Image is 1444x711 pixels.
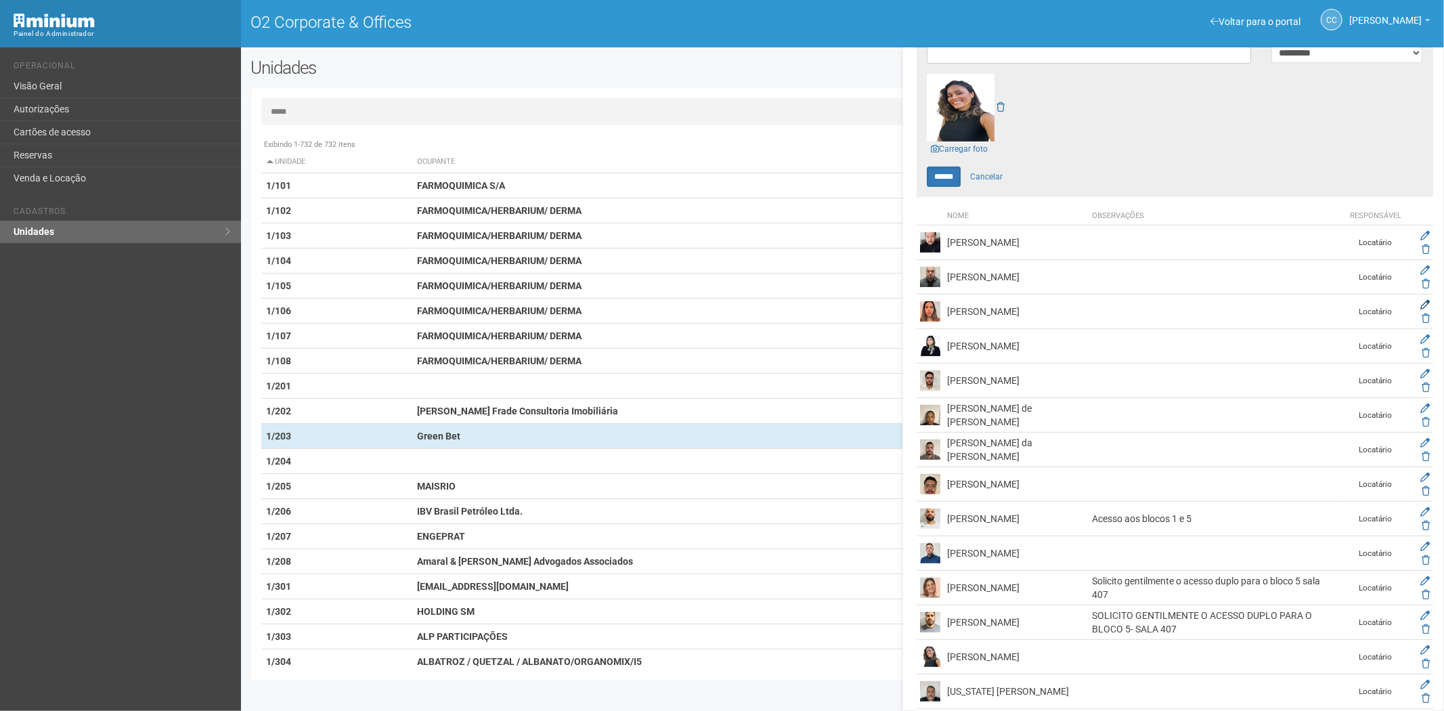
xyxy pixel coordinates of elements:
[267,656,292,667] strong: 1/304
[920,370,940,391] img: user.png
[963,167,1010,187] a: Cancelar
[261,139,1424,151] div: Exibindo 1-732 de 732 itens
[927,74,994,142] img: user.png
[417,581,569,592] strong: [EMAIL_ADDRESS][DOMAIN_NAME]
[14,14,95,28] img: Minium
[997,102,1005,112] a: Remover
[920,439,940,460] img: user.png
[417,481,456,492] strong: MAISRIO
[1422,244,1430,255] a: Excluir membro
[1089,605,1342,640] td: SOLICITO GENTILMENTE O ACESSO DUPLO PARA O BLOCO 5- SALA 407
[1349,2,1422,26] span: Camila Catarina Lima
[944,502,1089,536] td: [PERSON_NAME]
[267,230,292,241] strong: 1/103
[1342,295,1409,329] td: Locatário
[920,474,940,494] img: user.png
[1342,674,1409,709] td: Locatário
[920,336,940,356] img: user.png
[1089,571,1342,605] td: Solicito gentilmente o acesso duplo para o bloco 5 sala 407
[14,207,231,221] li: Cadastros
[267,381,292,391] strong: 1/201
[920,301,940,322] img: user.png
[417,556,633,567] strong: Amaral & [PERSON_NAME] Advogados Associados
[412,151,923,173] th: Ocupante: activate to sort column ascending
[251,14,833,31] h1: O2 Corporate & Offices
[267,456,292,467] strong: 1/204
[944,295,1089,329] td: [PERSON_NAME]
[417,255,582,266] strong: FARMOQUIMICA/HERBARIUM/ DERMA
[1420,507,1430,517] a: Editar membro
[1422,416,1430,427] a: Excluir membro
[944,364,1089,398] td: [PERSON_NAME]
[267,556,292,567] strong: 1/208
[267,531,292,542] strong: 1/207
[1342,225,1409,260] td: Locatário
[920,267,940,287] img: user.png
[417,280,582,291] strong: FARMOQUIMICA/HERBARIUM/ DERMA
[944,207,1089,225] th: Nome
[944,329,1089,364] td: [PERSON_NAME]
[1342,364,1409,398] td: Locatário
[417,205,582,216] strong: FARMOQUIMICA/HERBARIUM/ DERMA
[417,180,505,191] strong: FARMOQUIMICA S/A
[1420,265,1430,276] a: Editar membro
[1210,16,1300,27] a: Voltar para o portal
[1422,693,1430,704] a: Excluir membro
[1420,610,1430,621] a: Editar membro
[944,467,1089,502] td: [PERSON_NAME]
[944,674,1089,709] td: [US_STATE] [PERSON_NAME]
[267,180,292,191] strong: 1/101
[1420,403,1430,414] a: Editar membro
[944,640,1089,674] td: [PERSON_NAME]
[1349,17,1430,28] a: [PERSON_NAME]
[1342,605,1409,640] td: Locatário
[1422,451,1430,462] a: Excluir membro
[1342,502,1409,536] td: Locatário
[267,205,292,216] strong: 1/102
[1420,334,1430,345] a: Editar membro
[920,543,940,563] img: user.png
[920,681,940,702] img: user.png
[1420,299,1430,310] a: Editar membro
[920,232,940,253] img: user.png
[14,61,231,75] li: Operacional
[1089,207,1342,225] th: Observações
[417,506,523,517] strong: IBV Brasil Petróleo Ltda.
[1422,658,1430,669] a: Excluir membro
[920,509,940,529] img: user.png
[1342,398,1409,433] td: Locatário
[267,631,292,642] strong: 1/303
[417,230,582,241] strong: FARMOQUIMICA/HERBARIUM/ DERMA
[927,142,992,156] a: Carregar foto
[1342,260,1409,295] td: Locatário
[417,305,582,316] strong: FARMOQUIMICA/HERBARIUM/ DERMA
[1342,571,1409,605] td: Locatário
[944,605,1089,640] td: [PERSON_NAME]
[267,280,292,291] strong: 1/105
[251,58,732,78] h2: Unidades
[1420,368,1430,379] a: Editar membro
[1422,382,1430,393] a: Excluir membro
[1420,645,1430,655] a: Editar membro
[920,405,940,425] img: user.png
[1420,679,1430,690] a: Editar membro
[267,406,292,416] strong: 1/202
[267,606,292,617] strong: 1/302
[1342,467,1409,502] td: Locatário
[1422,624,1430,634] a: Excluir membro
[944,433,1089,467] td: [PERSON_NAME] da [PERSON_NAME]
[1342,207,1409,225] th: Responsável
[920,647,940,667] img: user.png
[1420,541,1430,552] a: Editar membro
[944,225,1089,260] td: [PERSON_NAME]
[267,581,292,592] strong: 1/301
[1342,329,1409,364] td: Locatário
[1422,486,1430,496] a: Excluir membro
[267,431,292,441] strong: 1/203
[417,631,508,642] strong: ALP PARTICIPAÇÕES
[267,305,292,316] strong: 1/106
[1342,433,1409,467] td: Locatário
[1342,640,1409,674] td: Locatário
[267,330,292,341] strong: 1/107
[944,260,1089,295] td: [PERSON_NAME]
